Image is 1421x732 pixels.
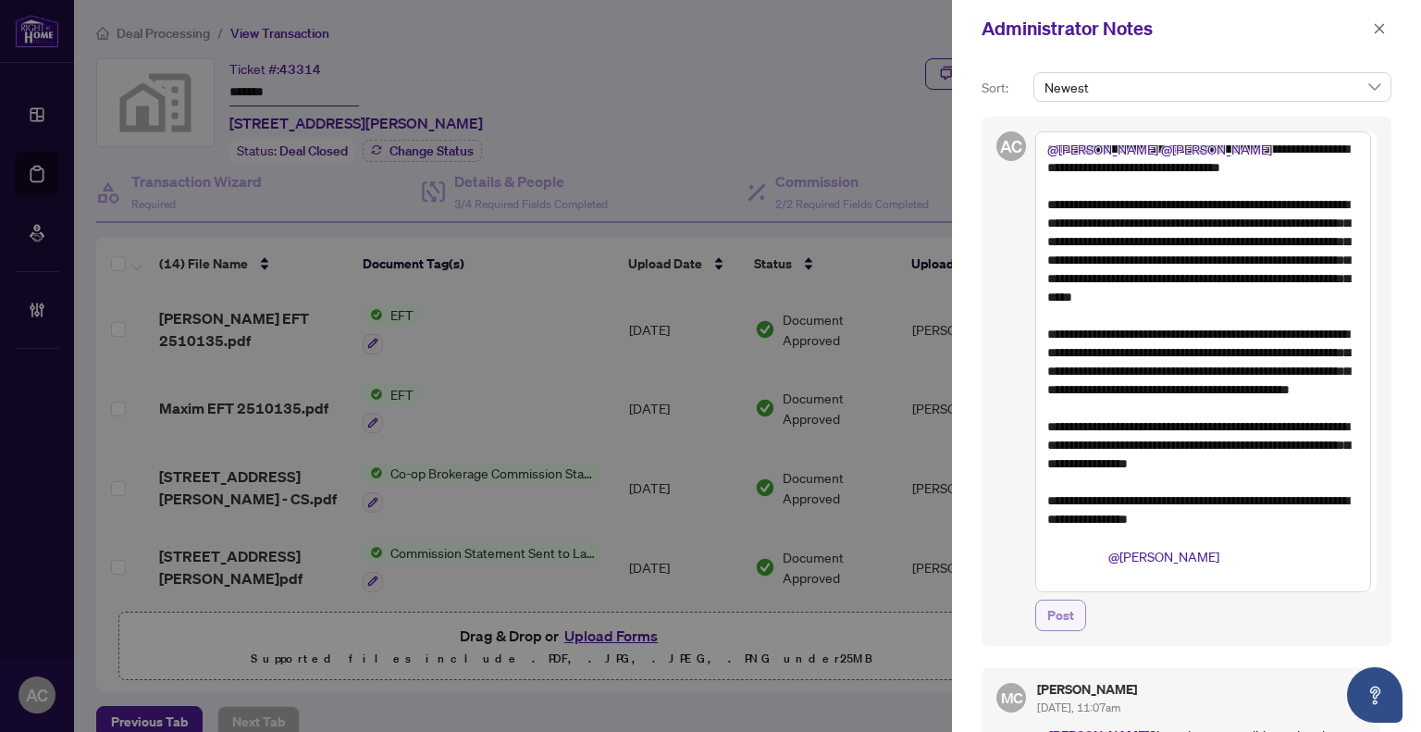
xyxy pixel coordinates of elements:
[1037,683,1365,696] h5: [PERSON_NAME]
[982,15,1367,43] div: Administrator Notes
[1044,73,1380,101] span: Newest
[1000,686,1022,709] span: MC
[1373,22,1386,35] span: close
[1035,600,1086,631] button: Post
[1347,667,1402,723] button: Open asap
[982,78,1026,98] p: Sort:
[1037,701,1120,714] span: [DATE], 11:07am
[1047,601,1074,630] span: Post
[1000,133,1022,159] span: AC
